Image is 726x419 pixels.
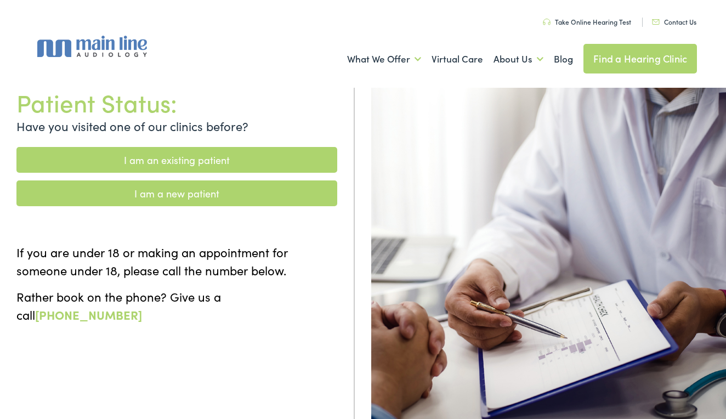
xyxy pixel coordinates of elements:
[16,243,337,279] p: If you are under 18 or making an appointment for someone under 18, please call the number below.
[494,39,543,80] a: About Us
[652,17,696,26] a: Contact Us
[16,88,337,117] h1: Patient Status:
[347,39,421,80] a: What We Offer
[432,39,483,80] a: Virtual Care
[16,117,337,135] p: Have you visited one of our clinics before?
[543,17,631,26] a: Take Online Hearing Test
[29,36,147,57] img: Main Line Audiology
[16,147,337,173] a: I am an existing patient
[29,31,150,78] a: Main Line Audiology
[554,39,573,80] a: Blog
[583,44,697,73] a: Find a Hearing Clinic
[35,306,142,323] a: [PHONE_NUMBER]
[16,287,337,324] p: Rather book on the phone? Give us a call
[16,180,337,206] a: I am a new patient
